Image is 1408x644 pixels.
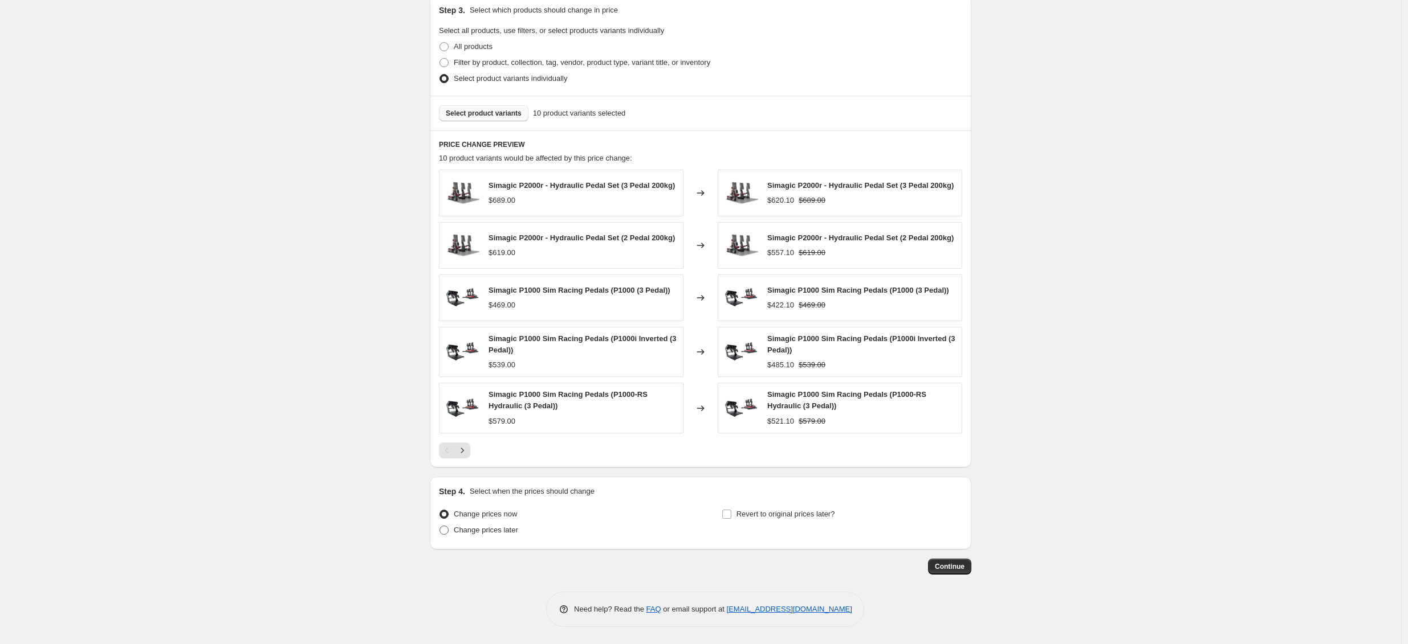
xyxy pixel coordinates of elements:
span: $422.10 [767,301,794,309]
img: 31009471168621_80x.png [445,228,479,262]
span: Select product variants [446,109,522,118]
span: Continue [935,562,965,571]
span: $469.00 [489,301,515,309]
span: Simagic P1000 Sim Racing Pedals (P1000i Inverted (3 Pedal)) [489,334,677,354]
img: 31009471168621_80x.png [724,176,758,210]
span: Simagic P1000 Sim Racing Pedals (P1000 (3 Pedal)) [767,286,949,294]
img: sdfghdsfhsdh_80x.png [445,391,479,425]
span: Simagic P2000r - Hydraulic Pedal Set (2 Pedal 200kg) [489,233,675,242]
span: $485.10 [767,360,794,369]
span: All products [454,42,493,51]
span: $539.00 [489,360,515,369]
span: 10 product variants would be affected by this price change: [439,154,632,162]
h2: Step 4. [439,486,465,497]
span: $579.00 [489,417,515,425]
span: $620.10 [767,196,794,204]
span: $579.00 [799,417,825,425]
button: Select product variants [439,105,528,121]
button: Continue [928,559,971,575]
span: $689.00 [799,196,825,204]
span: Select product variants individually [454,74,567,83]
img: sdfghdsfhsdh_80x.png [445,281,479,315]
span: $539.00 [799,360,825,369]
span: Need help? Read the [574,605,646,613]
nav: Pagination [439,442,470,458]
span: Change prices later [454,526,518,534]
span: Simagic P1000 Sim Racing Pedals (P1000 (3 Pedal)) [489,286,670,294]
button: Next [454,442,470,458]
a: [EMAIL_ADDRESS][DOMAIN_NAME] [727,605,852,613]
img: sdfghdsfhsdh_80x.png [724,281,758,315]
span: $689.00 [489,196,515,204]
span: or email support at [661,605,727,613]
img: 31009471168621_80x.png [724,228,758,262]
span: Filter by product, collection, tag, vendor, product type, variant title, or inventory [454,58,710,67]
span: Change prices now [454,510,517,518]
img: sdfghdsfhsdh_80x.png [724,335,758,369]
span: $521.10 [767,417,794,425]
a: FAQ [646,605,661,613]
span: Simagic P1000 Sim Racing Pedals (P1000i Inverted (3 Pedal)) [767,334,955,354]
span: $469.00 [799,301,825,309]
img: sdfghdsfhsdh_80x.png [445,335,479,369]
h2: Step 3. [439,5,465,16]
p: Select which products should change in price [470,5,618,16]
span: Simagic P1000 Sim Racing Pedals (P1000-RS Hydraulic (3 Pedal)) [489,390,648,410]
span: Simagic P2000r - Hydraulic Pedal Set (3 Pedal 200kg) [489,181,675,190]
span: Revert to original prices later? [736,510,835,518]
img: sdfghdsfhsdh_80x.png [724,391,758,425]
span: 10 product variants selected [533,108,626,119]
span: Simagic P2000r - Hydraulic Pedal Set (2 Pedal 200kg) [767,233,954,242]
span: $619.00 [799,248,825,257]
span: $557.10 [767,248,794,257]
span: $619.00 [489,248,515,257]
span: Simagic P2000r - Hydraulic Pedal Set (3 Pedal 200kg) [767,181,954,190]
h6: PRICE CHANGE PREVIEW [439,140,962,149]
span: Simagic P1000 Sim Racing Pedals (P1000-RS Hydraulic (3 Pedal)) [767,390,926,410]
img: 31009471168621_80x.png [445,176,479,210]
p: Select when the prices should change [470,486,595,497]
span: Select all products, use filters, or select products variants individually [439,26,664,35]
